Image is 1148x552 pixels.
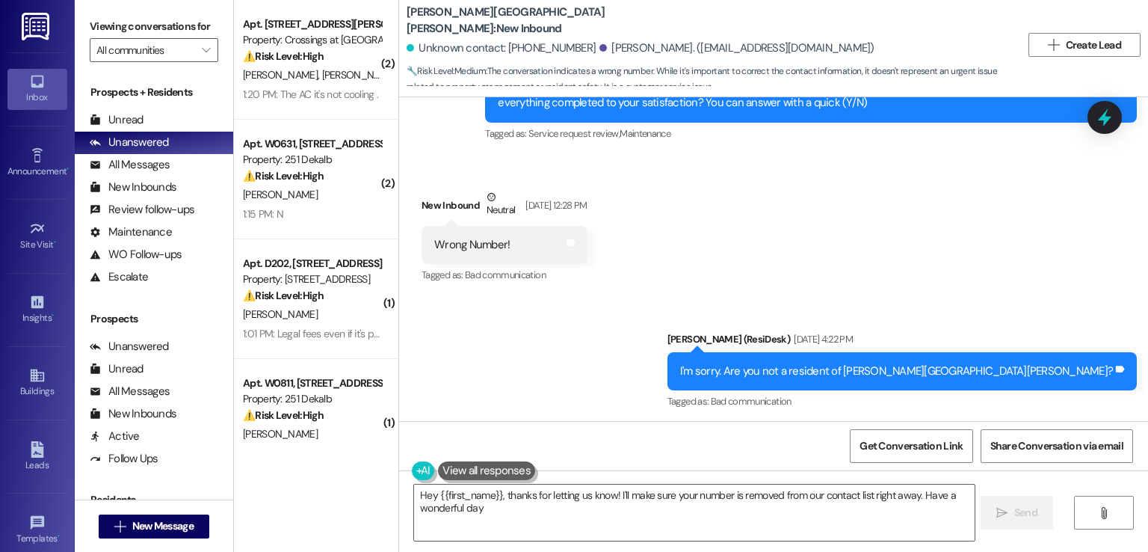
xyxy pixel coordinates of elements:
[7,437,67,477] a: Leads
[7,289,67,330] a: Insights •
[90,269,148,285] div: Escalate
[75,85,233,100] div: Prospects + Residents
[52,310,54,321] span: •
[90,180,176,195] div: New Inbounds
[243,289,324,302] strong: ⚠️ Risk Level: High
[7,69,67,109] a: Inbox
[680,364,1113,379] div: I'm sorry. Are you not a resident of [PERSON_NAME][GEOGRAPHIC_DATA][PERSON_NAME]?
[528,127,620,140] span: Service request review ,
[243,327,510,340] div: 1:01 PM: Legal fees even if it's paid before the 30 days are up?
[75,492,233,508] div: Residents
[485,123,1137,144] div: Tagged as:
[422,189,587,226] div: New Inbound
[243,207,283,221] div: 1:15 PM: N
[99,515,209,539] button: New Message
[484,189,518,221] div: Neutral
[90,384,170,399] div: All Messages
[243,427,318,441] span: [PERSON_NAME]
[67,164,69,174] span: •
[243,408,324,422] strong: ⚠️ Risk Level: High
[96,38,194,62] input: All communities
[132,518,194,534] span: New Message
[202,44,210,56] i: 
[90,247,182,263] div: WO Follow-ups
[1098,507,1109,519] i: 
[850,429,972,463] button: Get Conversation Link
[1028,33,1141,57] button: Create Lead
[243,169,324,183] strong: ⚠️ Risk Level: High
[407,40,596,56] div: Unknown contact: [PHONE_NUMBER]
[90,112,143,128] div: Unread
[407,64,1021,96] span: : The conversation indicates a wrong number. While it's important to correct the contact informat...
[75,311,233,327] div: Prospects
[243,272,381,287] div: Property: [STREET_ADDRESS]
[243,152,381,168] div: Property: 251 Dekalb
[422,264,587,286] div: Tagged as:
[981,496,1053,530] button: Send
[243,136,381,152] div: Apt. W0631, [STREET_ADDRESS]
[981,429,1133,463] button: Share Conversation via email
[7,216,67,257] a: Site Visit •
[58,531,60,542] span: •
[599,40,874,56] div: [PERSON_NAME]. ([EMAIL_ADDRESS][DOMAIN_NAME])
[90,339,169,355] div: Unanswered
[990,438,1123,454] span: Share Conversation via email
[243,49,324,63] strong: ⚠️ Risk Level: High
[414,485,974,541] textarea: Hey {{first_name}}, thanks for letting us know! I'll make sure your number is
[996,507,1007,519] i: 
[407,4,706,37] b: [PERSON_NAME][GEOGRAPHIC_DATA][PERSON_NAME]: New Inbound
[1048,39,1059,51] i: 
[243,188,318,201] span: [PERSON_NAME]
[1066,37,1121,53] span: Create Lead
[711,395,791,408] span: Bad communication
[860,438,963,454] span: Get Conversation Link
[667,331,1137,352] div: [PERSON_NAME] (ResiDesk)
[22,13,52,40] img: ResiDesk Logo
[243,256,381,272] div: Apt. D202, [STREET_ADDRESS]
[243,307,318,321] span: [PERSON_NAME]
[1014,505,1037,521] span: Send
[90,406,176,422] div: New Inbounds
[90,429,140,444] div: Active
[90,361,143,377] div: Unread
[667,390,1137,412] div: Tagged as:
[522,197,587,213] div: [DATE] 12:28 PM
[54,237,56,248] span: •
[243,88,378,101] div: 1:20 PM: The AC it's not cooling .
[620,127,670,140] span: Maintenance
[90,224,172,240] div: Maintenance
[407,65,486,77] strong: 🔧 Risk Level: Medium
[7,510,67,551] a: Templates •
[90,451,158,467] div: Follow Ups
[243,391,381,407] div: Property: 251 Dekalb
[90,15,218,38] label: Viewing conversations for
[243,375,381,391] div: Apt. W0811, [STREET_ADDRESS]
[243,16,381,32] div: Apt. [STREET_ADDRESS][PERSON_NAME]
[322,68,397,82] span: [PERSON_NAME]
[90,202,194,218] div: Review follow-ups
[434,237,510,253] div: Wrong Number!
[465,269,546,281] span: Bad communication
[114,521,126,533] i: 
[243,32,381,48] div: Property: Crossings at [GEOGRAPHIC_DATA]
[790,331,853,347] div: [DATE] 4:22 PM
[90,157,170,173] div: All Messages
[243,68,322,82] span: [PERSON_NAME]
[7,363,67,403] a: Buildings
[90,135,169,150] div: Unanswered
